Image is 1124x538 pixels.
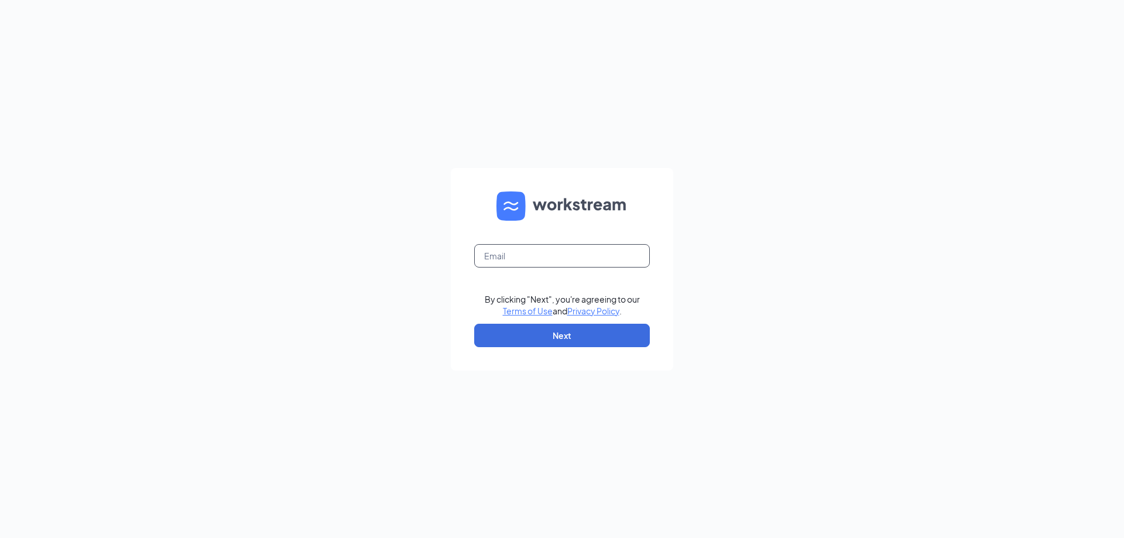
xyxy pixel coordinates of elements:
div: By clicking "Next", you're agreeing to our and . [485,293,640,317]
a: Privacy Policy [567,306,619,316]
a: Terms of Use [503,306,553,316]
input: Email [474,244,650,268]
img: WS logo and Workstream text [496,191,628,221]
button: Next [474,324,650,347]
